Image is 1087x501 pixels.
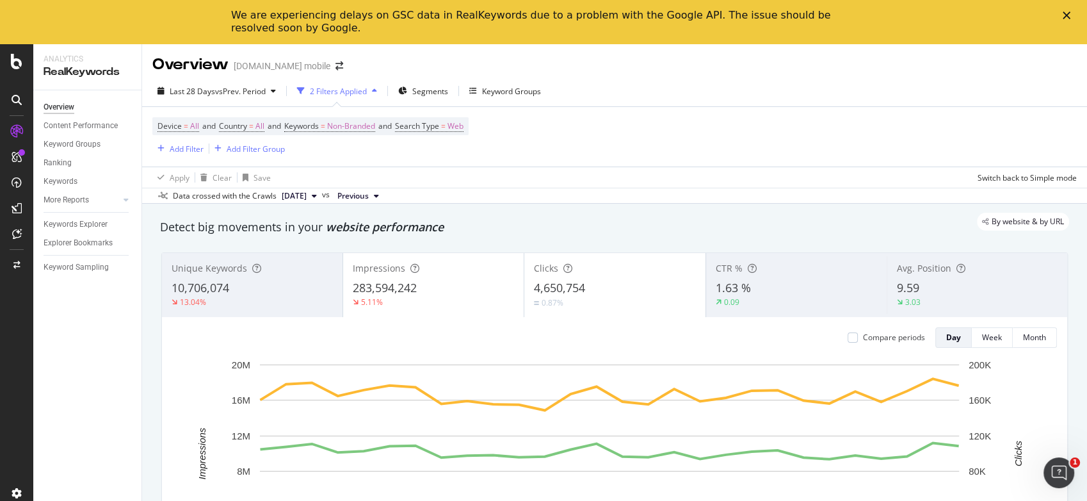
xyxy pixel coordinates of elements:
[44,119,118,133] div: Content Performance
[982,332,1002,343] div: Week
[447,117,463,135] span: Web
[44,156,133,170] a: Ranking
[232,359,250,370] text: 20M
[238,167,271,188] button: Save
[542,297,563,308] div: 0.87%
[44,193,120,207] a: More Reports
[327,117,375,135] span: Non-Branded
[213,172,232,183] div: Clear
[232,395,250,406] text: 16M
[716,262,743,274] span: CTR %
[534,301,539,305] img: Equal
[1070,457,1080,468] span: 1
[863,332,925,343] div: Compare periods
[992,218,1064,226] span: By website & by URL
[353,262,405,274] span: Impressions
[969,395,991,406] text: 160K
[44,101,133,114] a: Overview
[1013,327,1057,348] button: Month
[277,188,322,204] button: [DATE]
[897,280,919,295] span: 9.59
[393,81,453,101] button: Segments
[268,120,281,131] span: and
[310,86,367,97] div: 2 Filters Applied
[44,261,109,274] div: Keyword Sampling
[322,189,332,201] span: vs
[905,297,921,308] div: 3.03
[935,327,972,348] button: Day
[972,167,1077,188] button: Switch back to Simple mode
[254,172,271,183] div: Save
[152,81,281,101] button: Last 28 DaysvsPrev. Period
[44,101,74,114] div: Overview
[249,120,254,131] span: =
[170,86,215,97] span: Last 28 Days
[441,120,446,131] span: =
[1013,440,1024,466] text: Clicks
[44,236,113,250] div: Explorer Bookmarks
[464,81,546,101] button: Keyword Groups
[332,188,384,204] button: Previous
[284,120,319,131] span: Keywords
[321,120,325,131] span: =
[172,280,229,295] span: 10,706,074
[292,81,382,101] button: 2 Filters Applied
[335,62,343,70] div: arrow-right-arrow-left
[44,218,108,231] div: Keywords Explorer
[972,327,1013,348] button: Week
[215,86,266,97] span: vs Prev. Period
[227,144,285,154] div: Add Filter Group
[184,120,188,131] span: =
[969,359,991,370] text: 200K
[716,280,751,295] span: 1.63 %
[44,193,89,207] div: More Reports
[534,262,558,274] span: Clicks
[234,60,330,72] div: [DOMAIN_NAME] mobile
[353,280,417,295] span: 283,594,242
[152,54,229,76] div: Overview
[180,297,206,308] div: 13.04%
[337,190,369,202] span: Previous
[202,120,216,131] span: and
[231,9,835,35] div: We are experiencing delays on GSC data in RealKeywords due to a problem with the Google API. The ...
[173,190,277,202] div: Data crossed with the Crawls
[969,466,986,477] text: 80K
[724,297,739,308] div: 0.09
[361,297,383,308] div: 5.11%
[237,466,250,477] text: 8M
[44,138,133,151] a: Keyword Groups
[170,172,189,183] div: Apply
[44,156,72,170] div: Ranking
[255,117,264,135] span: All
[44,119,133,133] a: Content Performance
[946,332,961,343] div: Day
[482,86,541,97] div: Keyword Groups
[209,141,285,156] button: Add Filter Group
[152,141,204,156] button: Add Filter
[44,54,131,65] div: Analytics
[44,175,133,188] a: Keywords
[44,261,133,274] a: Keyword Sampling
[282,190,307,202] span: 2025 Oct. 1st
[44,236,133,250] a: Explorer Bookmarks
[44,218,133,231] a: Keywords Explorer
[978,172,1077,183] div: Switch back to Simple mode
[197,427,207,479] text: Impressions
[1043,457,1074,488] iframe: Intercom live chat
[44,175,77,188] div: Keywords
[412,86,448,97] span: Segments
[157,120,182,131] span: Device
[897,262,951,274] span: Avg. Position
[44,138,101,151] div: Keyword Groups
[219,120,247,131] span: Country
[232,431,250,441] text: 12M
[378,120,392,131] span: and
[977,213,1069,231] div: legacy label
[190,117,199,135] span: All
[172,262,247,274] span: Unique Keywords
[1023,332,1046,343] div: Month
[1063,12,1075,19] div: Close
[969,431,991,441] text: 120K
[152,167,189,188] button: Apply
[195,167,232,188] button: Clear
